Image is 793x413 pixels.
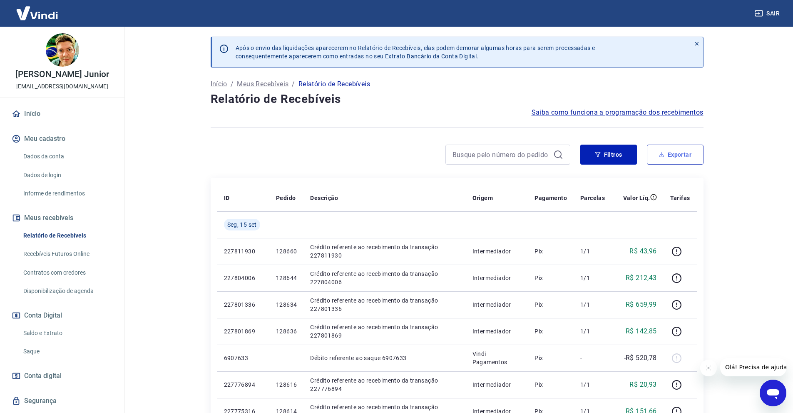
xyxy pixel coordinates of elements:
[626,273,657,283] p: R$ 212,43
[580,300,605,309] p: 1/1
[452,148,550,161] input: Busque pelo número do pedido
[310,354,459,362] p: Débito referente ao saque 6907633
[700,360,717,376] iframe: Fechar mensagem
[20,264,114,281] a: Contratos com credores
[534,274,567,282] p: Pix
[20,283,114,300] a: Disponibilização de agenda
[227,220,257,229] span: Seg, 15 set
[670,194,690,202] p: Tarifas
[472,327,522,335] p: Intermediador
[580,327,605,335] p: 1/1
[623,194,650,202] p: Valor Líq.
[647,145,704,165] button: Exportar
[580,274,605,282] p: 1/1
[472,300,522,309] p: Intermediador
[534,380,567,389] p: Pix
[310,270,459,286] p: Crédito referente ao recebimento da transação 227804006
[224,327,263,335] p: 227801869
[580,354,605,362] p: -
[629,380,656,390] p: R$ 20,93
[10,0,64,26] img: Vindi
[753,6,783,21] button: Sair
[5,6,70,13] span: Olá! Precisa de ajuda?
[10,130,114,148] button: Meu cadastro
[24,370,62,382] span: Conta digital
[224,380,263,389] p: 227776894
[15,70,109,79] p: [PERSON_NAME] Junior
[211,79,227,89] a: Início
[580,194,605,202] p: Parcelas
[472,274,522,282] p: Intermediador
[20,185,114,202] a: Informe de rendimentos
[624,353,657,363] p: -R$ 520,78
[10,209,114,227] button: Meus recebíveis
[46,33,79,67] img: 40958a5d-ac93-4d9b-8f90-c2e9f6170d14.jpeg
[310,243,459,260] p: Crédito referente ao recebimento da transação 227811930
[231,79,234,89] p: /
[580,380,605,389] p: 1/1
[224,194,230,202] p: ID
[580,247,605,255] p: 1/1
[20,343,114,360] a: Saque
[472,350,522,366] p: Vindi Pagamentos
[534,247,567,255] p: Pix
[629,246,656,256] p: R$ 43,96
[10,392,114,410] a: Segurança
[310,323,459,340] p: Crédito referente ao recebimento da transação 227801869
[472,194,493,202] p: Origem
[20,325,114,342] a: Saldo e Extrato
[224,354,263,362] p: 6907633
[310,296,459,313] p: Crédito referente ao recebimento da transação 227801336
[224,274,263,282] p: 227804006
[532,108,704,118] a: Saiba como funciona a programação dos recebimentos
[20,148,114,165] a: Dados da conta
[276,300,297,309] p: 128634
[237,79,288,89] a: Meus Recebíveis
[472,380,522,389] p: Intermediador
[534,327,567,335] p: Pix
[224,300,263,309] p: 227801336
[20,167,114,184] a: Dados de login
[211,91,704,108] h4: Relatório de Recebíveis
[310,376,459,393] p: Crédito referente ao recebimento da transação 227776894
[720,358,786,376] iframe: Mensagem da empresa
[534,354,567,362] p: Pix
[276,247,297,255] p: 128660
[10,306,114,325] button: Conta Digital
[292,79,295,89] p: /
[20,245,114,263] a: Recebíveis Futuros Online
[10,367,114,385] a: Conta digital
[20,227,114,244] a: Relatório de Recebíveis
[276,327,297,335] p: 128636
[16,82,108,91] p: [EMAIL_ADDRESS][DOMAIN_NAME]
[534,194,567,202] p: Pagamento
[224,247,263,255] p: 227811930
[276,274,297,282] p: 128644
[276,194,296,202] p: Pedido
[626,300,657,310] p: R$ 659,99
[298,79,370,89] p: Relatório de Recebíveis
[534,300,567,309] p: Pix
[10,105,114,123] a: Início
[580,145,637,165] button: Filtros
[626,326,657,336] p: R$ 142,85
[310,194,338,202] p: Descrição
[760,380,786,406] iframe: Botão para abrir a janela de mensagens
[236,44,595,60] p: Após o envio das liquidações aparecerem no Relatório de Recebíveis, elas podem demorar algumas ho...
[276,380,297,389] p: 128616
[472,247,522,255] p: Intermediador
